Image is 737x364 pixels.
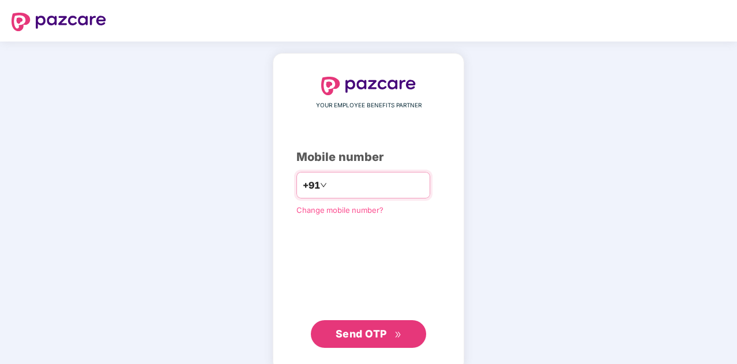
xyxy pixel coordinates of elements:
[12,13,106,31] img: logo
[394,331,402,339] span: double-right
[321,77,416,95] img: logo
[316,101,422,110] span: YOUR EMPLOYEE BENEFITS PARTNER
[303,178,320,193] span: +91
[320,182,327,189] span: down
[336,328,387,340] span: Send OTP
[296,205,383,215] a: Change mobile number?
[296,148,441,166] div: Mobile number
[311,320,426,348] button: Send OTPdouble-right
